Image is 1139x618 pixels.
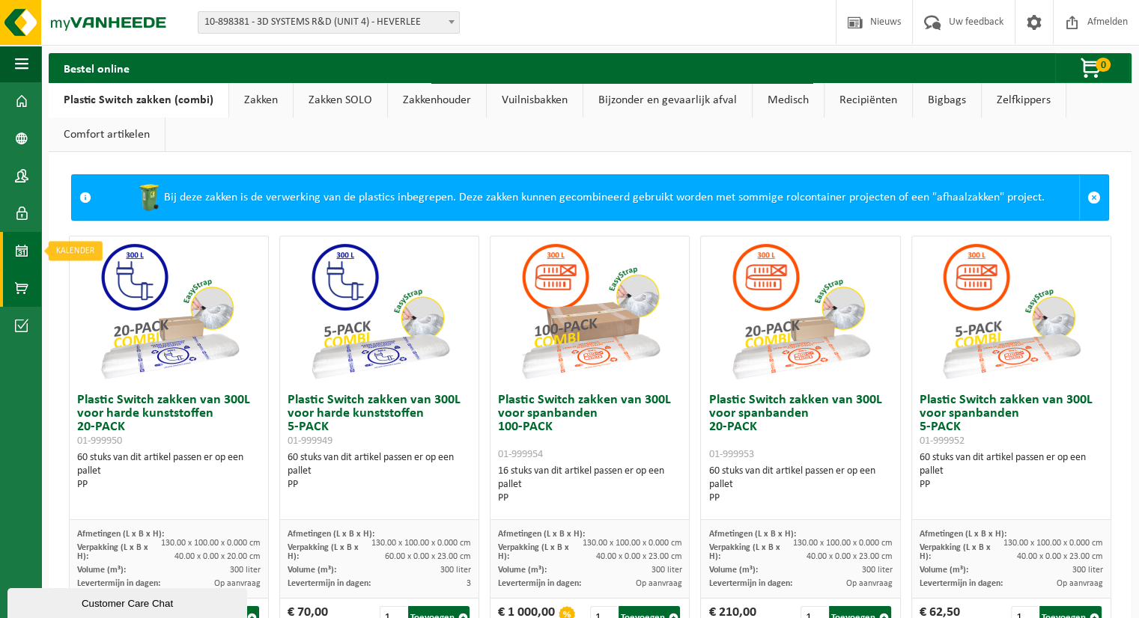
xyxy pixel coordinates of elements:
[77,451,261,492] div: 60 stuks van dit artikel passen er op een pallet
[920,451,1103,492] div: 60 stuks van dit artikel passen er op een pallet
[77,530,164,539] span: Afmetingen (L x B x H):
[708,465,892,505] div: 60 stuks van dit artikel passen er op een pallet
[753,83,824,117] a: Medisch
[515,236,665,386] img: 01-999954
[726,236,875,386] img: 01-999953
[7,585,250,618] iframe: chat widget
[388,83,486,117] a: Zakkenhouder
[793,539,893,548] span: 130.00 x 100.00 x 0.000 cm
[230,566,261,575] span: 300 liter
[49,53,145,82] h2: Bestel online
[651,566,681,575] span: 300 liter
[920,394,1103,447] h3: Plastic Switch zakken van 300L voor spanbanden 5-PACK
[49,117,165,152] a: Comfort artikelen
[288,478,471,492] div: PP
[1096,58,1111,72] span: 0
[161,539,261,548] span: 130.00 x 100.00 x 0.000 cm
[214,579,261,588] span: Op aanvraag
[288,435,332,447] span: 01-999949
[1079,175,1108,220] a: Sluit melding
[982,83,1066,117] a: Zelfkippers
[288,566,336,575] span: Volume (m³):
[708,530,795,539] span: Afmetingen (L x B x H):
[487,83,583,117] a: Vuilnisbakken
[920,530,1006,539] span: Afmetingen (L x B x H):
[708,394,892,461] h3: Plastic Switch zakken van 300L voor spanbanden 20-PACK
[936,236,1086,386] img: 01-999952
[498,579,581,588] span: Levertermijn in dagen:
[498,394,681,461] h3: Plastic Switch zakken van 300L voor spanbanden 100-PACK
[77,566,126,575] span: Volume (m³):
[440,566,471,575] span: 300 liter
[99,175,1079,220] div: Bij deze zakken is de verwerking van de plastics inbegrepen. Deze zakken kunnen gecombineerd gebr...
[77,435,122,447] span: 01-999950
[708,449,753,460] span: 01-999953
[708,566,757,575] span: Volume (m³):
[134,183,164,212] img: WB-0240-HPE-GN-50.png
[498,530,585,539] span: Afmetingen (L x B x H):
[913,83,981,117] a: Bigbags
[1072,566,1103,575] span: 300 liter
[288,579,371,588] span: Levertermijn in dagen:
[583,83,752,117] a: Bijzonder en gevaarlijk afval
[174,552,261,561] span: 40.00 x 0.00 x 20.00 cm
[920,478,1103,492] div: PP
[1017,552,1103,561] span: 40.00 x 0.00 x 23.00 cm
[708,492,892,505] div: PP
[1057,579,1103,588] span: Op aanvraag
[305,236,455,386] img: 01-999949
[467,579,471,588] span: 3
[77,543,148,561] span: Verpakking (L x B x H):
[371,539,471,548] span: 130.00 x 100.00 x 0.000 cm
[49,83,228,117] a: Plastic Switch zakken (combi)
[498,492,681,505] div: PP
[77,579,160,588] span: Levertermijn in dagen:
[198,11,460,34] span: 10-898381 - 3D SYSTEMS R&D (UNIT 4) - HEVERLEE
[385,552,471,561] span: 60.00 x 0.00 x 23.00 cm
[708,543,780,561] span: Verpakking (L x B x H):
[1003,539,1103,548] span: 130.00 x 100.00 x 0.000 cm
[595,552,681,561] span: 40.00 x 0.00 x 23.00 cm
[920,566,968,575] span: Volume (m³):
[862,566,893,575] span: 300 liter
[1055,53,1130,83] button: 0
[288,530,374,539] span: Afmetingen (L x B x H):
[229,83,293,117] a: Zakken
[582,539,681,548] span: 130.00 x 100.00 x 0.000 cm
[288,543,359,561] span: Verpakking (L x B x H):
[294,83,387,117] a: Zakken SOLO
[77,478,261,492] div: PP
[920,543,991,561] span: Verpakking (L x B x H):
[498,543,569,561] span: Verpakking (L x B x H):
[635,579,681,588] span: Op aanvraag
[807,552,893,561] span: 40.00 x 0.00 x 23.00 cm
[708,579,792,588] span: Levertermijn in dagen:
[920,435,965,447] span: 01-999952
[498,465,681,505] div: 16 stuks van dit artikel passen er op een pallet
[94,236,244,386] img: 01-999950
[77,394,261,447] h3: Plastic Switch zakken van 300L voor harde kunststoffen 20-PACK
[920,579,1003,588] span: Levertermijn in dagen:
[824,83,912,117] a: Recipiënten
[498,566,547,575] span: Volume (m³):
[846,579,893,588] span: Op aanvraag
[288,394,471,447] h3: Plastic Switch zakken van 300L voor harde kunststoffen 5-PACK
[498,449,543,460] span: 01-999954
[288,451,471,492] div: 60 stuks van dit artikel passen er op een pallet
[198,12,459,33] span: 10-898381 - 3D SYSTEMS R&D (UNIT 4) - HEVERLEE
